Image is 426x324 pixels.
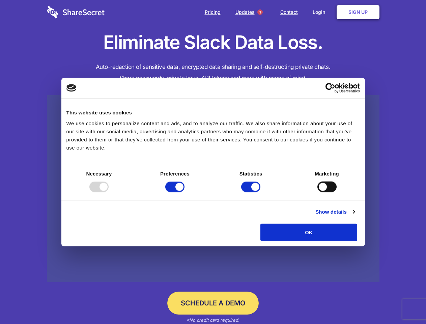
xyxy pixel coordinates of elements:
a: Contact [274,2,305,23]
h4: Auto-redaction of sensitive data, encrypted data sharing and self-destructing private chats. Shar... [47,61,379,84]
strong: Preferences [160,169,190,175]
span: 1 [257,9,263,15]
img: logo-wordmark-white-trans-d4663122ce5f474addd5e946df7df03e33cb6a1c49d2221995e7729f52c070b2.svg [47,6,105,19]
a: Wistia video thumbnail [47,95,379,282]
a: Sign Up [337,5,379,19]
a: Show details [315,207,354,215]
a: Pricing [198,2,227,23]
button: OK [260,222,357,242]
em: *No credit card required. [187,317,239,323]
a: Usercentrics Cookiebot - opens in a new window [301,82,360,92]
a: Schedule a Demo [167,292,259,315]
a: Login [306,2,335,23]
div: This website uses cookies [66,107,360,115]
div: We use cookies to personalize content and ads, and to analyze our traffic. We also share informat... [66,118,360,151]
strong: Marketing [315,169,339,175]
strong: Statistics [239,169,262,175]
h1: Eliminate Slack Data Loss. [47,30,379,55]
img: logo [66,83,77,90]
strong: Necessary [86,169,112,175]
